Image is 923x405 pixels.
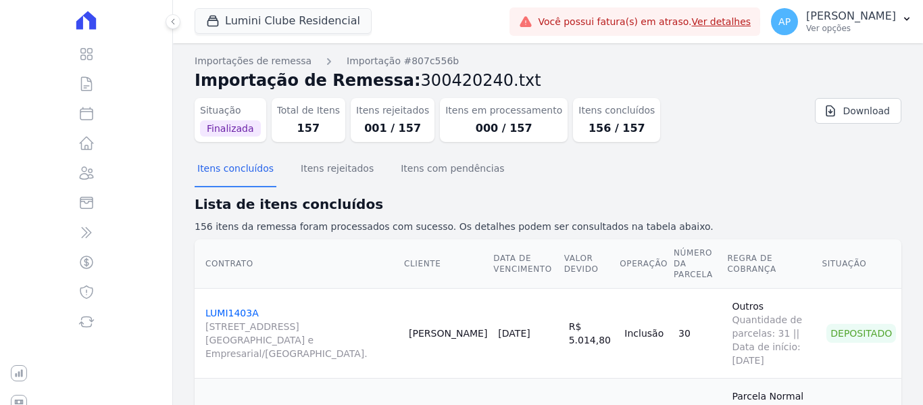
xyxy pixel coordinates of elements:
td: 30 [673,288,726,378]
a: LUMI1403A[STREET_ADDRESS][GEOGRAPHIC_DATA] e Empresarial/[GEOGRAPHIC_DATA]. [205,308,398,360]
dd: 157 [277,120,341,137]
a: Importações de remessa [195,54,311,68]
dd: 001 / 157 [356,120,429,137]
p: Ver opções [806,23,896,34]
span: Finalizada [200,120,261,137]
td: Inclusão [619,288,673,378]
dt: Total de Itens [277,103,341,118]
th: Data de Vencimento [493,239,563,289]
th: Valor devido [564,239,620,289]
dd: 000 / 157 [445,120,562,137]
dt: Itens em processamento [445,103,562,118]
td: [DATE] [493,288,563,378]
dd: 156 / 157 [578,120,655,137]
th: Situação [821,239,901,289]
td: [PERSON_NAME] [403,288,493,378]
button: Itens rejeitados [298,152,376,187]
nav: Breadcrumb [195,54,901,68]
span: Você possui fatura(s) em atraso. [538,15,751,29]
td: Outros [726,288,821,378]
dt: Itens rejeitados [356,103,429,118]
th: Número da Parcela [673,239,726,289]
td: R$ 5.014,80 [564,288,620,378]
span: 300420240.txt [421,71,541,90]
span: AP [778,17,791,26]
dt: Itens concluídos [578,103,655,118]
span: [STREET_ADDRESS][GEOGRAPHIC_DATA] e Empresarial/[GEOGRAPHIC_DATA]. [205,320,398,360]
th: Regra de Cobrança [726,239,821,289]
div: Depositado [826,324,896,343]
th: Cliente [403,239,493,289]
h2: Lista de itens concluídos [195,194,901,214]
h2: Importação de Remessa: [195,68,901,93]
button: Itens com pendências [398,152,507,187]
th: Contrato [195,239,403,289]
a: Importação #807c556b [347,54,459,68]
p: [PERSON_NAME] [806,9,896,23]
span: Quantidade de parcelas: 31 || Data de início: [DATE] [732,313,816,367]
button: Itens concluídos [195,152,276,187]
a: Ver detalhes [692,16,751,27]
a: Download [815,98,901,124]
th: Operação [619,239,673,289]
button: Lumini Clube Residencial [195,8,372,34]
p: 156 itens da remessa foram processados com sucesso. Os detalhes podem ser consultados na tabela a... [195,220,901,234]
dt: Situação [200,103,261,118]
button: AP [PERSON_NAME] Ver opções [760,3,923,41]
